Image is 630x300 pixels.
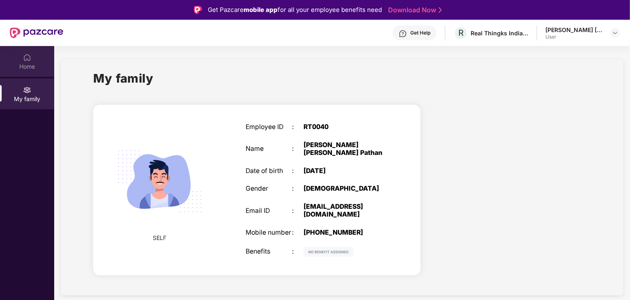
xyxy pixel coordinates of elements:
div: Get Pazcare for all your employee benefits need [208,5,382,15]
a: Download Now [388,6,439,14]
div: Mobile number [246,229,292,237]
img: Logo [194,6,202,14]
img: svg+xml;base64,PHN2ZyB4bWxucz0iaHR0cDovL3d3dy53My5vcmcvMjAwMC9zdmciIHdpZHRoPSIyMjQiIGhlaWdodD0iMT... [108,129,212,233]
span: SELF [153,233,167,242]
div: : [292,185,304,193]
div: Email ID [246,207,292,215]
div: User [545,34,603,40]
img: svg+xml;base64,PHN2ZyBpZD0iRHJvcGRvd24tMzJ4MzIiIHhtbG5zPSJodHRwOi8vd3d3LnczLm9yZy8yMDAwL3N2ZyIgd2... [612,30,619,36]
img: Stroke [439,6,442,14]
div: [PERSON_NAME] [PERSON_NAME] Pathan [545,26,603,34]
strong: mobile app [244,6,278,14]
img: svg+xml;base64,PHN2ZyBpZD0iSGVscC0zMngzMiIgeG1sbnM9Imh0dHA6Ly93d3cudzMub3JnLzIwMDAvc3ZnIiB3aWR0aD... [399,30,407,38]
img: New Pazcare Logo [10,28,63,38]
div: : [292,145,304,153]
img: svg+xml;base64,PHN2ZyBpZD0iSG9tZSIgeG1sbnM9Imh0dHA6Ly93d3cudzMub3JnLzIwMDAvc3ZnIiB3aWR0aD0iMjAiIG... [23,53,31,62]
h1: My family [93,69,154,88]
div: : [292,207,304,215]
div: [DATE] [304,167,385,175]
div: [EMAIL_ADDRESS][DOMAIN_NAME] [304,203,385,219]
img: svg+xml;base64,PHN2ZyB4bWxucz0iaHR0cDovL3d3dy53My5vcmcvMjAwMC9zdmciIHdpZHRoPSIxMjIiIGhlaWdodD0iMj... [304,247,354,257]
div: Get Help [410,30,430,36]
div: : [292,229,304,237]
div: : [292,123,304,131]
div: Benefits [246,248,292,256]
div: [PHONE_NUMBER] [304,229,385,237]
div: [DEMOGRAPHIC_DATA] [304,185,385,193]
div: [PERSON_NAME] [PERSON_NAME] Pathan [304,141,385,157]
img: svg+xml;base64,PHN2ZyB3aWR0aD0iMjAiIGhlaWdodD0iMjAiIHZpZXdCb3g9IjAgMCAyMCAyMCIgZmlsbD0ibm9uZSIgeG... [23,86,31,94]
div: Real Thingks India Private Limited [471,29,528,37]
div: : [292,167,304,175]
div: Name [246,145,292,153]
span: R [458,28,464,38]
div: RT0040 [304,123,385,131]
div: Date of birth [246,167,292,175]
div: : [292,248,304,256]
div: Employee ID [246,123,292,131]
div: Gender [246,185,292,193]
